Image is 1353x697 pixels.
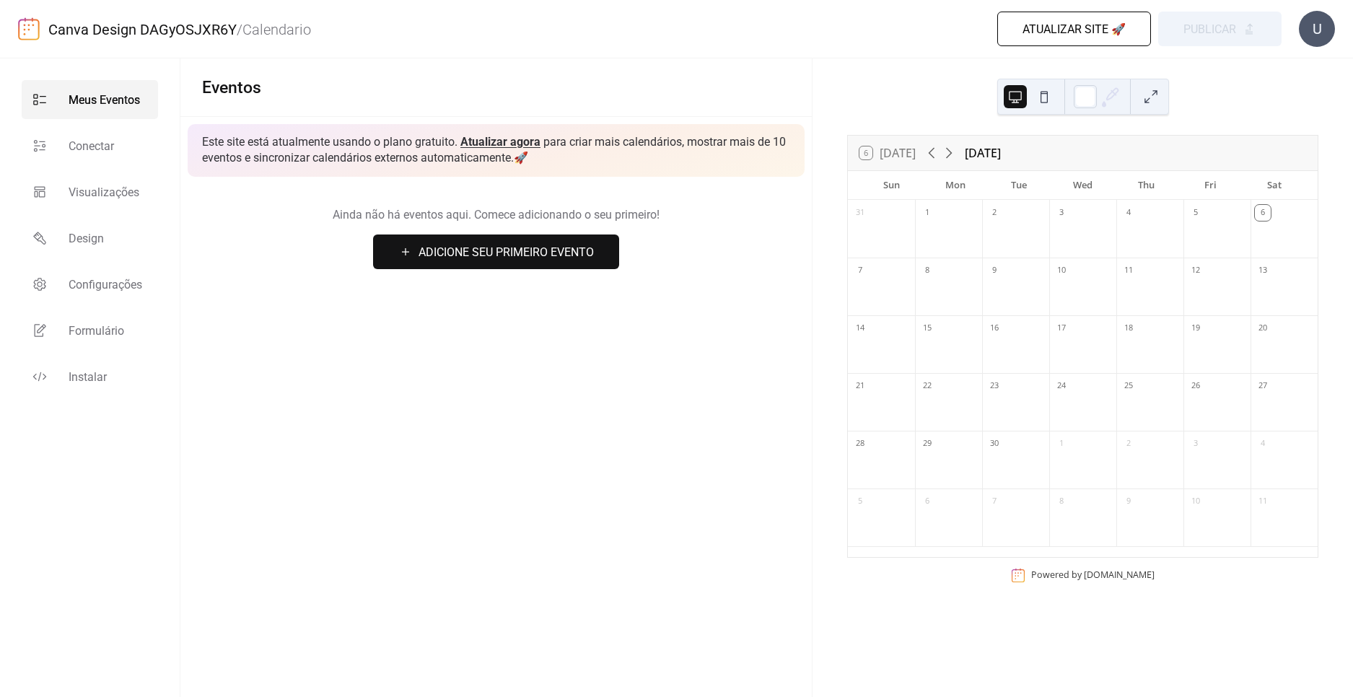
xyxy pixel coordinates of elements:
a: Meus Eventos [22,80,158,119]
div: 5 [852,494,868,509]
div: 9 [1121,494,1137,509]
a: [DOMAIN_NAME] [1084,569,1155,581]
div: 30 [986,436,1002,452]
div: Thu [1115,171,1178,200]
div: 27 [1255,378,1271,394]
button: Atualizar site 🚀 [997,12,1151,46]
span: Conectar [69,138,114,155]
span: Este site está atualmente usando o plano gratuito. para criar mais calendários, mostrar mais de 1... [202,134,790,167]
div: 20 [1255,320,1271,336]
span: Meus Eventos [69,92,140,109]
div: [DATE] [965,144,1001,162]
div: 4 [1121,205,1137,221]
div: 6 [919,494,935,509]
div: 11 [1121,263,1137,279]
div: U [1299,11,1335,47]
div: 5 [1188,205,1204,221]
div: Sat [1243,171,1306,200]
div: 7 [986,494,1002,509]
span: Adicione Seu Primeiro Evento [419,244,594,261]
span: Atualizar site 🚀 [1023,21,1126,38]
div: 31 [852,205,868,221]
div: 11 [1255,494,1271,509]
div: 1 [919,205,935,221]
div: 6 [1255,205,1271,221]
a: Adicione Seu Primeiro Evento [202,234,790,269]
div: 14 [852,320,868,336]
span: Formulário [69,323,124,340]
b: Calendario [242,21,311,38]
div: 7 [852,263,868,279]
button: Adicione Seu Primeiro Evento [373,234,619,269]
a: Atualizar agora [460,135,540,149]
a: Canva Design DAGyOSJXR6Y [48,21,237,38]
div: 23 [986,378,1002,394]
span: Visualizações [69,184,139,201]
div: 25 [1121,378,1137,394]
div: Tue [987,171,1051,200]
div: 26 [1188,378,1204,394]
div: 8 [1054,494,1069,509]
div: 3 [1054,205,1069,221]
span: Configurações [69,276,142,294]
div: 16 [986,320,1002,336]
div: 10 [1188,494,1204,509]
div: 29 [919,436,935,452]
div: 28 [852,436,868,452]
div: 24 [1054,378,1069,394]
div: 19 [1188,320,1204,336]
div: 2 [1121,436,1137,452]
div: 18 [1121,320,1137,336]
a: Configurações [22,265,158,304]
div: 4 [1255,436,1271,452]
div: 1 [1054,436,1069,452]
div: 15 [919,320,935,336]
span: Eventos [202,78,261,97]
div: 3 [1188,436,1204,452]
div: 2 [986,205,1002,221]
div: Fri [1178,171,1242,200]
div: 9 [986,263,1002,279]
div: Wed [1051,171,1114,200]
img: logo [18,17,40,40]
div: 22 [919,378,935,394]
div: 21 [852,378,868,394]
div: 8 [919,263,935,279]
b: / [237,21,242,38]
a: Visualizações [22,172,158,211]
a: Instalar [22,357,158,396]
div: Sun [859,171,923,200]
span: Design [69,230,104,247]
a: Conectar [22,126,158,165]
a: Formulário [22,311,158,350]
div: 12 [1188,263,1204,279]
div: Powered by [1031,569,1155,581]
span: Ainda não há eventos aqui. Comece adicionando o seu primeiro! [202,206,790,224]
span: Instalar [69,369,107,386]
div: 13 [1255,263,1271,279]
div: 17 [1054,320,1069,336]
a: Design [22,219,158,258]
div: Mon [923,171,986,200]
div: 10 [1054,263,1069,279]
